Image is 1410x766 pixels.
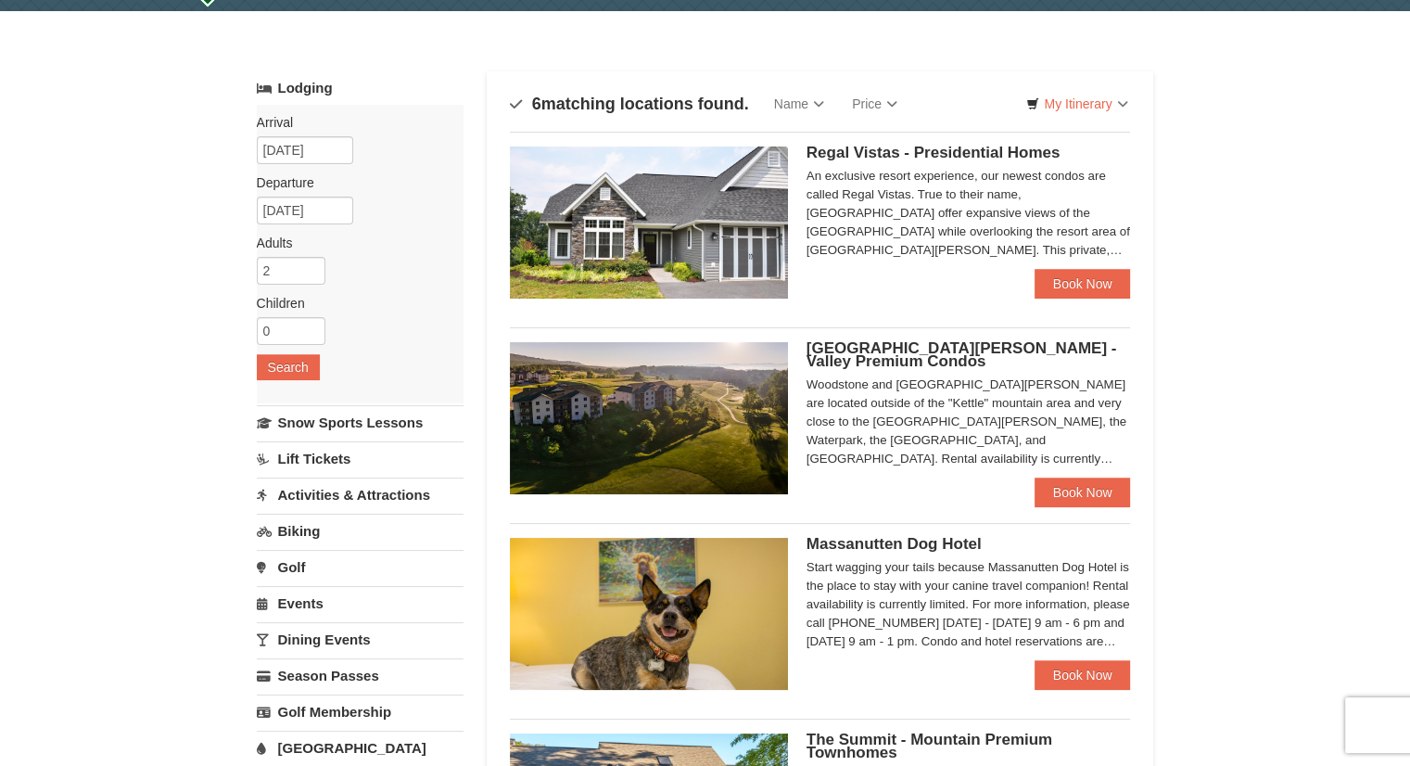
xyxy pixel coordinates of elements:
[257,658,464,693] a: Season Passes
[807,144,1061,161] span: Regal Vistas - Presidential Homes
[807,376,1131,468] div: Woodstone and [GEOGRAPHIC_DATA][PERSON_NAME] are located outside of the "Kettle" mountain area an...
[1014,90,1139,118] a: My Itinerary
[838,85,911,122] a: Price
[257,731,464,765] a: [GEOGRAPHIC_DATA]
[510,147,788,299] img: 19218991-1-902409a9.jpg
[257,113,450,132] label: Arrival
[257,354,320,380] button: Search
[807,339,1117,370] span: [GEOGRAPHIC_DATA][PERSON_NAME] - Valley Premium Condos
[257,71,464,105] a: Lodging
[257,405,464,440] a: Snow Sports Lessons
[257,550,464,584] a: Golf
[807,731,1052,761] span: The Summit - Mountain Premium Townhomes
[257,622,464,657] a: Dining Events
[257,514,464,548] a: Biking
[257,294,450,313] label: Children
[807,535,982,553] span: Massanutten Dog Hotel
[510,342,788,494] img: 19219041-4-ec11c166.jpg
[257,478,464,512] a: Activities & Attractions
[760,85,838,122] a: Name
[257,441,464,476] a: Lift Tickets
[1035,478,1131,507] a: Book Now
[532,95,541,113] span: 6
[1035,269,1131,299] a: Book Now
[257,173,450,192] label: Departure
[807,167,1131,260] div: An exclusive resort experience, our newest condos are called Regal Vistas. True to their name, [G...
[510,538,788,690] img: 27428181-5-81c892a3.jpg
[257,695,464,729] a: Golf Membership
[257,234,450,252] label: Adults
[257,586,464,620] a: Events
[510,95,749,113] h4: matching locations found.
[807,558,1131,651] div: Start wagging your tails because Massanutten Dog Hotel is the place to stay with your canine trav...
[1035,660,1131,690] a: Book Now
